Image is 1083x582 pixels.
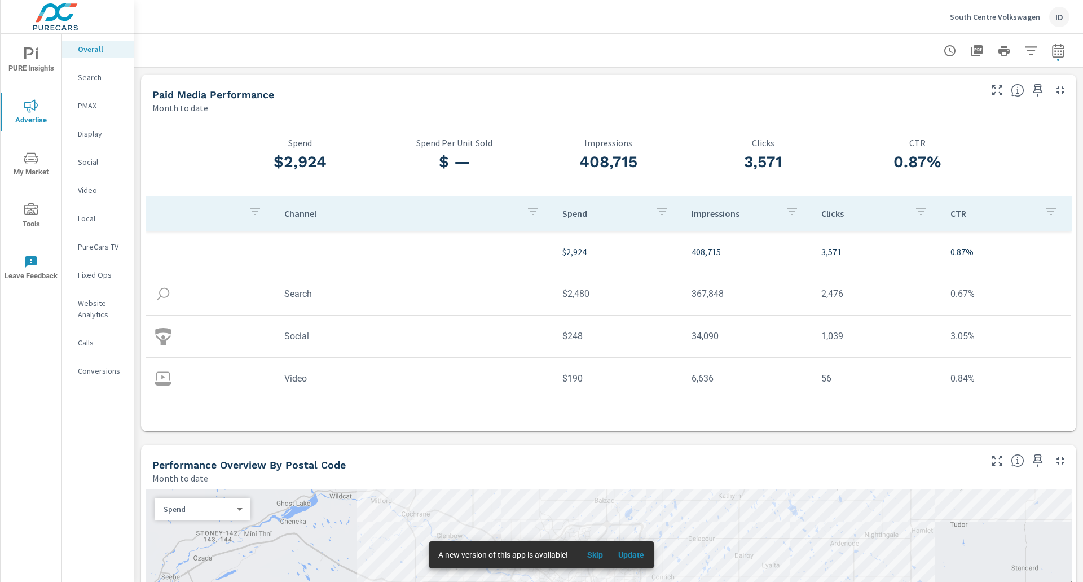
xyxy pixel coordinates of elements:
[988,81,1006,99] button: Make Fullscreen
[78,72,125,83] p: Search
[1,34,61,294] div: nav menu
[223,152,377,172] h3: $2,924
[78,43,125,55] p: Overall
[377,152,532,172] h3: $ —
[812,406,942,435] td: —
[62,295,134,323] div: Website Analytics
[62,154,134,170] div: Social
[164,504,232,514] p: Spend
[531,138,686,148] p: Impressions
[152,101,208,115] p: Month to date
[582,550,609,560] span: Skip
[618,550,645,560] span: Update
[78,185,125,196] p: Video
[78,297,125,320] p: Website Analytics
[840,152,995,172] h3: 0.87%
[692,245,803,259] p: 408,715
[62,266,134,283] div: Fixed Ops
[1049,7,1069,27] div: ID
[155,286,171,303] img: icon-search.svg
[1011,454,1024,467] span: Understand performance data by postal code. Individual postal codes can be selected and expanded ...
[941,322,1071,351] td: 3.05%
[78,213,125,224] p: Local
[941,364,1071,393] td: 0.84%
[78,128,125,139] p: Display
[275,406,553,435] td: ConnectedTv
[562,245,674,259] p: $2,924
[577,546,613,564] button: Skip
[1047,40,1069,62] button: Select Date Range
[62,69,134,86] div: Search
[377,138,532,148] p: Spend Per Unit Sold
[1029,81,1047,99] span: Save this to your personalized report
[562,208,647,219] p: Spend
[950,245,1062,259] p: 0.87%
[78,100,125,111] p: PMAX
[62,362,134,379] div: Conversions
[78,241,125,252] p: PureCars TV
[155,328,171,345] img: icon-social.svg
[62,41,134,58] div: Overall
[1051,81,1069,99] button: Minimize Widget
[4,99,58,127] span: Advertise
[1051,452,1069,470] button: Minimize Widget
[812,364,942,393] td: 56
[78,337,125,348] p: Calls
[275,322,553,351] td: Social
[988,452,1006,470] button: Make Fullscreen
[553,364,683,393] td: $190
[941,406,1071,435] td: — %
[62,97,134,114] div: PMAX
[553,322,683,351] td: $248
[683,279,812,308] td: 367,848
[683,364,812,393] td: 6,636
[812,279,942,308] td: 2,476
[840,138,995,148] p: CTR
[62,125,134,142] div: Display
[821,245,933,259] p: 3,571
[4,151,58,179] span: My Market
[4,47,58,75] span: PURE Insights
[62,210,134,227] div: Local
[683,406,812,435] td: 141
[531,152,686,172] h3: 408,715
[275,364,553,393] td: Video
[438,550,568,559] span: A new version of this app is available!
[966,40,988,62] button: "Export Report to PDF"
[613,546,649,564] button: Update
[62,182,134,199] div: Video
[1029,452,1047,470] span: Save this to your personalized report
[284,208,517,219] p: Channel
[683,322,812,351] td: 34,090
[812,322,942,351] td: 1,039
[686,138,840,148] p: Clicks
[78,365,125,377] p: Conversions
[950,12,1040,22] p: South Centre Volkswagen
[692,208,776,219] p: Impressions
[553,406,683,435] td: $5
[821,208,906,219] p: Clicks
[993,40,1015,62] button: Print Report
[950,208,1035,219] p: CTR
[1020,40,1042,62] button: Apply Filters
[78,269,125,281] p: Fixed Ops
[152,471,208,485] p: Month to date
[152,89,274,100] h5: Paid Media Performance
[4,255,58,283] span: Leave Feedback
[553,279,683,308] td: $2,480
[152,459,346,471] h5: Performance Overview By Postal Code
[155,504,241,515] div: Spend
[941,279,1071,308] td: 0.67%
[686,152,840,172] h3: 3,571
[4,203,58,231] span: Tools
[1011,84,1024,97] span: Understand performance metrics over the selected time range.
[62,334,134,351] div: Calls
[275,279,553,308] td: Search
[78,156,125,168] p: Social
[223,138,377,148] p: Spend
[155,370,171,387] img: icon-video.svg
[62,238,134,255] div: PureCars TV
